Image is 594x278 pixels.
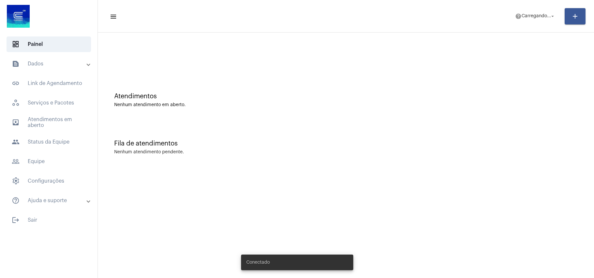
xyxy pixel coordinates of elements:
[7,134,91,150] span: Status da Equipe
[7,115,91,130] span: Atendimentos em aberto
[12,197,20,204] mat-icon: sidenav icon
[12,138,20,146] mat-icon: sidenav icon
[246,259,270,266] span: Conectado
[550,13,556,19] mat-icon: arrow_drop_down
[114,93,578,100] div: Atendimentos
[114,150,184,155] div: Nenhum atendimento pendente.
[12,177,20,185] span: sidenav icon
[12,197,87,204] mat-panel-title: Ajuda e suporte
[110,13,116,21] mat-icon: sidenav icon
[12,60,87,68] mat-panel-title: Dados
[511,10,559,23] button: Carregando...
[515,13,522,20] mat-icon: help
[12,118,20,126] mat-icon: sidenav icon
[12,40,20,48] span: sidenav icon
[4,193,98,208] mat-expansion-panel-header: sidenav iconAjuda e suporte
[7,173,91,189] span: Configurações
[7,95,91,111] span: Serviços e Pacotes
[4,56,98,72] mat-expansion-panel-header: sidenav iconDados
[7,76,91,91] span: Link de Agendamento
[114,140,578,147] div: Fila de atendimentos
[12,60,20,68] mat-icon: sidenav icon
[12,79,20,87] mat-icon: sidenav icon
[7,154,91,169] span: Equipe
[114,103,578,107] div: Nenhum atendimento em aberto.
[5,3,31,29] img: d4669ae0-8c07-2337-4f67-34b0df7f5ae4.jpeg
[12,216,20,224] mat-icon: sidenav icon
[12,99,20,107] span: sidenav icon
[7,36,91,52] span: Painel
[7,212,91,228] span: Sair
[522,14,551,19] span: Carregando...
[571,12,579,20] mat-icon: add
[12,158,20,165] mat-icon: sidenav icon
